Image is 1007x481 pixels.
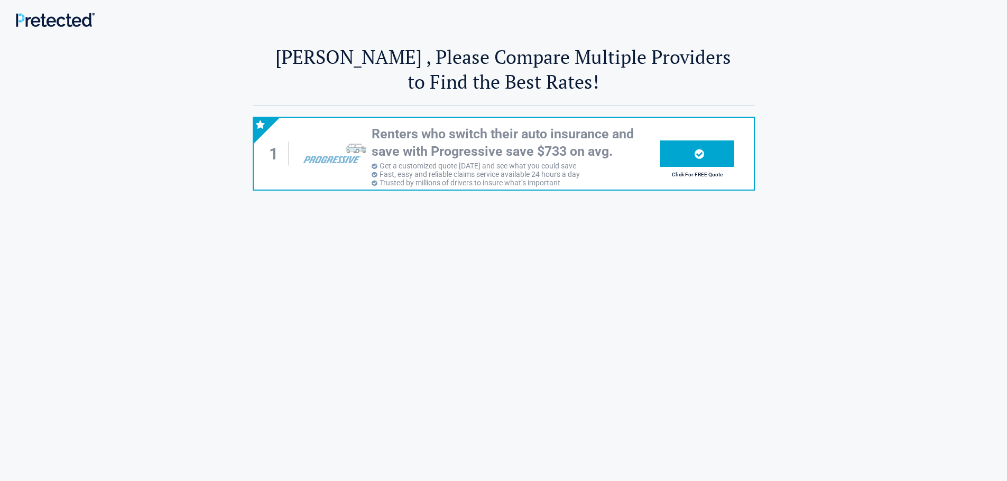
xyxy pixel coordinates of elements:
li: Get a customized quote [DATE] and see what you could save [372,162,660,170]
h2: Click For FREE Quote [660,172,734,177]
img: Main Logo [16,13,95,27]
h2: [PERSON_NAME] , Please Compare Multiple Providers to Find the Best Rates! [253,44,755,94]
li: Trusted by millions of drivers to insure what’s important [372,178,660,187]
h3: Renters who switch their auto insurance and save with Progressive save $733 on avg. [372,126,660,160]
img: progressive's logo [298,137,366,170]
div: 1 [264,142,290,166]
li: Fast, easy and reliable claims service available 24 hours a day [372,170,660,178]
